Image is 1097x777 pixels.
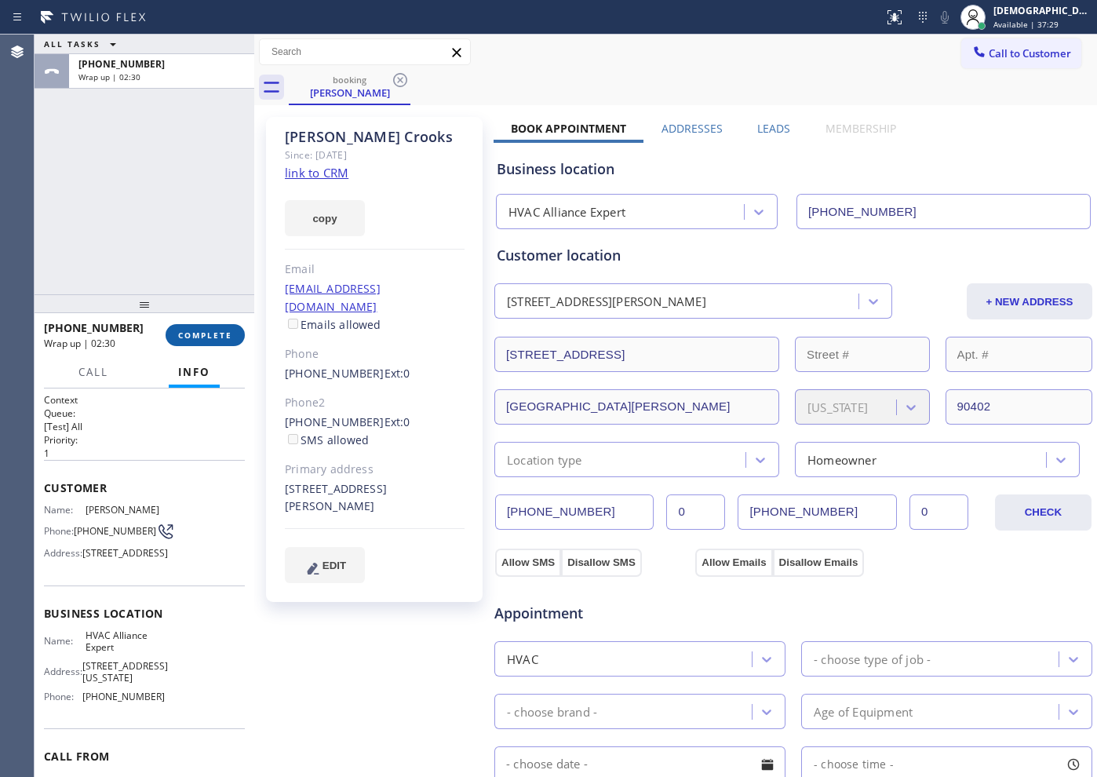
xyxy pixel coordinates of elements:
[807,451,877,469] div: Homeowner
[507,293,706,311] div: [STREET_ADDRESS][PERSON_NAME]
[934,6,956,28] button: Mute
[796,194,1091,229] input: Phone Number
[497,159,1090,180] div: Business location
[44,320,144,335] span: [PHONE_NUMBER]
[260,39,470,64] input: Search
[285,461,465,479] div: Primary address
[82,660,168,684] span: [STREET_ADDRESS][US_STATE]
[666,494,725,530] input: Ext.
[738,494,896,530] input: Phone Number 2
[946,389,1093,425] input: ZIP
[78,57,165,71] span: [PHONE_NUMBER]
[511,121,626,136] label: Book Appointment
[285,165,348,181] a: link to CRM
[78,71,140,82] span: Wrap up | 02:30
[494,337,779,372] input: Address
[44,447,245,460] p: 1
[44,337,115,350] span: Wrap up | 02:30
[285,317,381,332] label: Emails allowed
[44,749,245,764] span: Call From
[967,283,1092,319] button: + NEW ADDRESS
[285,128,465,146] div: [PERSON_NAME] Crooks
[909,494,968,530] input: Ext. 2
[86,504,164,516] span: [PERSON_NAME]
[961,38,1081,68] button: Call to Customer
[323,560,346,571] span: EDIT
[44,420,245,433] p: [Test] All
[44,504,86,516] span: Name:
[285,146,465,164] div: Since: [DATE]
[507,702,597,720] div: - choose brand -
[695,549,772,577] button: Allow Emails
[290,70,409,104] div: Steve Crooks
[814,650,931,668] div: - choose type of job -
[507,451,582,469] div: Location type
[508,203,625,221] div: HVAC Alliance Expert
[44,666,82,677] span: Address:
[288,434,298,444] input: SMS allowed
[285,480,465,516] div: [STREET_ADDRESS][PERSON_NAME]
[494,389,779,425] input: City
[169,357,220,388] button: Info
[44,606,245,621] span: Business location
[814,757,894,772] span: - choose time -
[82,547,168,559] span: [STREET_ADDRESS]
[495,549,561,577] button: Allow SMS
[86,629,164,654] span: HVAC Alliance Expert
[285,547,365,583] button: EDIT
[993,4,1092,17] div: [DEMOGRAPHIC_DATA][PERSON_NAME]
[44,393,245,407] h1: Context
[285,200,365,236] button: copy
[497,245,1090,266] div: Customer location
[814,702,913,720] div: Age of Equipment
[290,74,409,86] div: booking
[285,366,384,381] a: [PHONE_NUMBER]
[44,691,82,702] span: Phone:
[825,121,896,136] label: Membership
[285,261,465,279] div: Email
[35,35,132,53] button: ALL TASKS
[44,635,86,647] span: Name:
[166,324,245,346] button: COMPLETE
[384,414,410,429] span: Ext: 0
[44,38,100,49] span: ALL TASKS
[290,86,409,100] div: [PERSON_NAME]
[78,365,108,379] span: Call
[44,525,74,537] span: Phone:
[495,494,654,530] input: Phone Number
[178,330,232,341] span: COMPLETE
[494,603,691,624] span: Appointment
[795,337,930,372] input: Street #
[44,547,82,559] span: Address:
[989,46,1071,60] span: Call to Customer
[74,525,156,537] span: [PHONE_NUMBER]
[661,121,723,136] label: Addresses
[561,549,642,577] button: Disallow SMS
[285,281,381,314] a: [EMAIL_ADDRESS][DOMAIN_NAME]
[69,357,118,388] button: Call
[44,407,245,420] h2: Queue:
[44,480,245,495] span: Customer
[285,345,465,363] div: Phone
[757,121,790,136] label: Leads
[946,337,1093,372] input: Apt. #
[993,19,1059,30] span: Available | 37:29
[285,414,384,429] a: [PHONE_NUMBER]
[285,394,465,412] div: Phone2
[178,365,210,379] span: Info
[507,650,538,668] div: HVAC
[384,366,410,381] span: Ext: 0
[82,691,165,702] span: [PHONE_NUMBER]
[773,549,865,577] button: Disallow Emails
[44,433,245,447] h2: Priority:
[995,494,1092,531] button: CHECK
[285,432,369,447] label: SMS allowed
[288,319,298,329] input: Emails allowed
